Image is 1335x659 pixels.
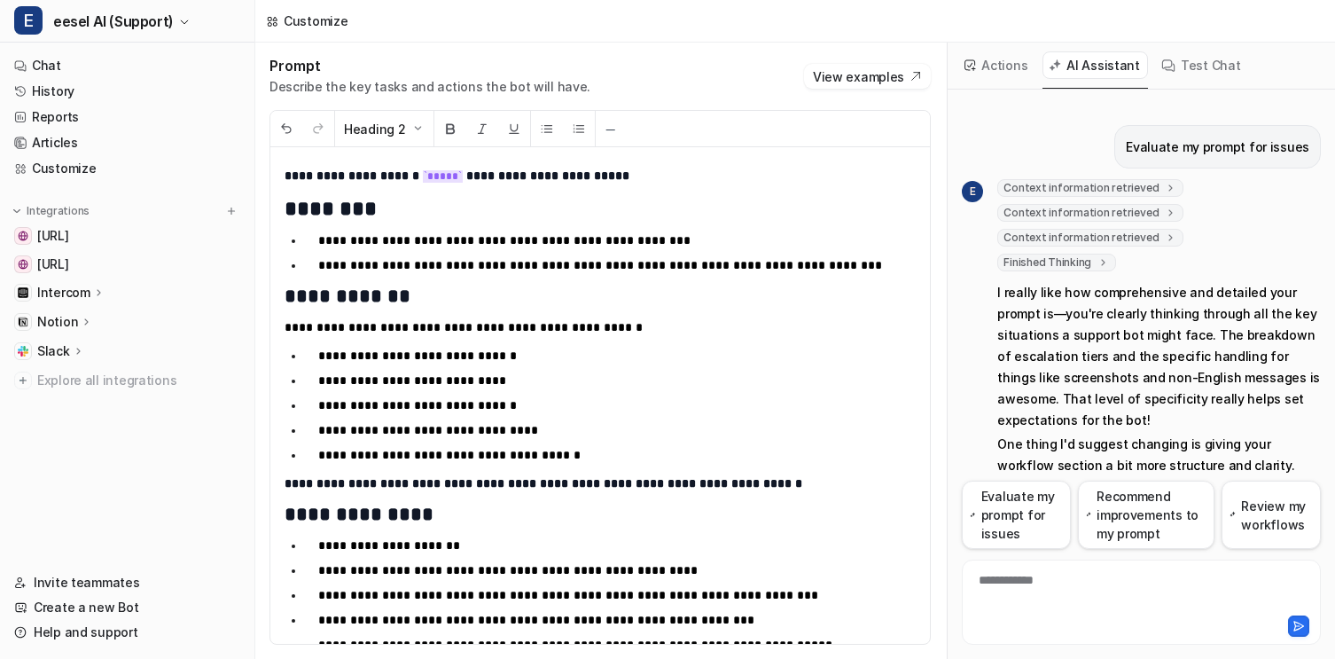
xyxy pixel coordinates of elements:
[7,105,247,129] a: Reports
[7,595,247,620] a: Create a new Bot
[531,111,563,146] button: Unordered List
[18,317,28,327] img: Notion
[1126,137,1309,158] p: Evaluate my prompt for issues
[1078,481,1214,549] button: Recommend improvements to my prompt
[962,181,983,202] span: E
[269,78,590,96] p: Describe the key tasks and actions the bot will have.
[997,229,1183,247] span: Context information retrieved
[7,79,247,104] a: History
[27,204,90,218] p: Integrations
[302,111,334,146] button: Redo
[18,287,28,298] img: Intercom
[498,111,530,146] button: Underline
[37,366,240,395] span: Explore all integrations
[997,254,1116,271] span: Finished Thinking
[18,231,28,241] img: docs.eesel.ai
[225,205,238,217] img: menu_add.svg
[1155,51,1248,79] button: Test Chat
[475,122,489,136] img: Italic
[311,122,325,136] img: Redo
[7,53,247,78] a: Chat
[997,204,1183,222] span: Context information retrieved
[14,372,32,389] img: explore all integrations
[11,205,23,217] img: expand menu
[507,122,521,136] img: Underline
[7,620,247,645] a: Help and support
[7,570,247,595] a: Invite teammates
[14,6,43,35] span: E
[269,57,590,75] h1: Prompt
[804,64,931,89] button: View examples
[37,342,70,360] p: Slack
[958,51,1035,79] button: Actions
[997,434,1321,583] p: One thing I'd suggest changing is giving your workflow section a bit more structure and clarity. ...
[37,227,69,245] span: [URL]
[335,111,433,146] button: Heading 2
[7,224,247,248] a: docs.eesel.ai[URL]
[7,252,247,277] a: www.eesel.ai[URL]
[53,9,174,34] span: eesel AI (Support)
[7,156,247,181] a: Customize
[962,481,1070,549] button: Evaluate my prompt for issues
[284,12,347,30] div: Customize
[1042,51,1148,79] button: AI Assistant
[434,111,466,146] button: Bold
[7,202,95,220] button: Integrations
[596,111,624,146] button: ─
[997,282,1321,431] p: I really like how comprehensive and detailed your prompt is—you're clearly thinking through all t...
[37,255,69,273] span: [URL]
[540,122,554,136] img: Unordered List
[279,122,293,136] img: Undo
[270,111,302,146] button: Undo
[18,259,28,270] img: www.eesel.ai
[37,284,90,302] p: Intercom
[466,111,498,146] button: Italic
[410,122,425,136] img: Dropdown Down Arrow
[7,368,247,393] a: Explore all integrations
[572,122,586,136] img: Ordered List
[443,122,457,136] img: Bold
[7,130,247,155] a: Articles
[563,111,595,146] button: Ordered List
[18,346,28,357] img: Slack
[997,179,1183,197] span: Context information retrieved
[37,313,78,331] p: Notion
[1222,481,1321,549] button: Review my workflows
